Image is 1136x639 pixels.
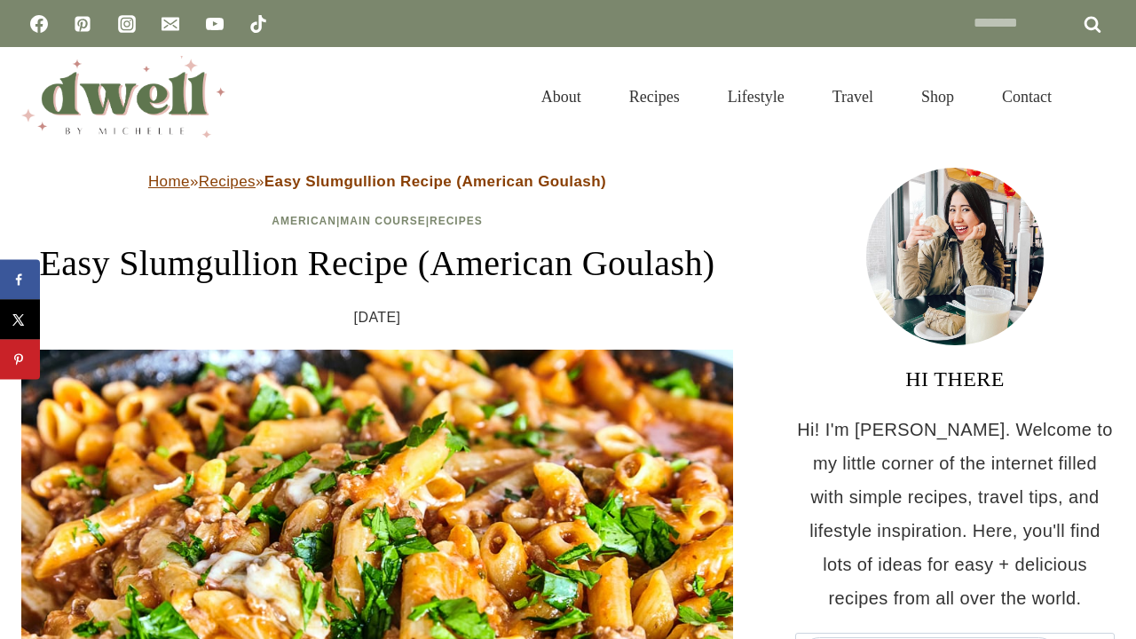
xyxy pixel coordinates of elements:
a: Email [153,6,188,42]
p: Hi! I'm [PERSON_NAME]. Welcome to my little corner of the internet filled with simple recipes, tr... [795,413,1115,615]
span: | | [272,215,482,227]
a: Facebook [21,6,57,42]
a: Lifestyle [704,66,809,128]
a: YouTube [197,6,233,42]
strong: Easy Slumgullion Recipe (American Goulash) [264,173,606,190]
a: Shop [897,66,978,128]
a: Recipes [605,66,704,128]
a: About [517,66,605,128]
h1: Easy Slumgullion Recipe (American Goulash) [21,237,733,290]
a: Recipes [430,215,483,227]
a: American [272,215,336,227]
time: [DATE] [354,304,401,331]
h3: HI THERE [795,363,1115,395]
a: Travel [809,66,897,128]
span: » » [148,173,606,190]
nav: Primary Navigation [517,66,1076,128]
img: DWELL by michelle [21,56,225,138]
a: Instagram [109,6,145,42]
a: Home [148,173,190,190]
a: Pinterest [65,6,100,42]
a: TikTok [241,6,276,42]
a: Main Course [340,215,425,227]
a: Contact [978,66,1076,128]
button: View Search Form [1085,82,1115,112]
a: Recipes [199,173,256,190]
